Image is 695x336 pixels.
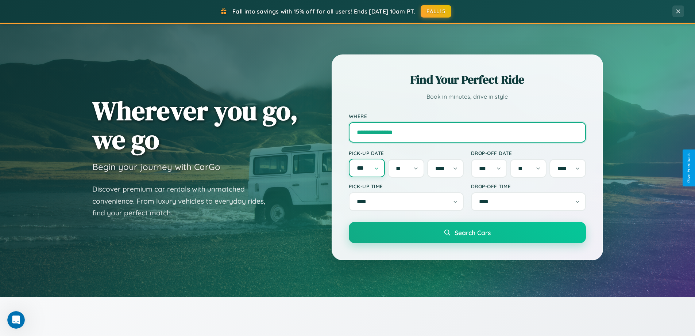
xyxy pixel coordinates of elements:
[92,183,275,219] p: Discover premium car rentals with unmatched convenience. From luxury vehicles to everyday rides, ...
[92,161,220,172] h3: Begin your journey with CarGo
[421,5,451,18] button: FALL15
[455,229,491,237] span: Search Cars
[232,8,415,15] span: Fall into savings with 15% off for all users! Ends [DATE] 10am PT.
[471,150,586,156] label: Drop-off Date
[349,91,586,102] p: Book in minutes, drive in style
[349,113,586,119] label: Where
[349,150,464,156] label: Pick-up Date
[349,183,464,189] label: Pick-up Time
[686,153,691,183] div: Give Feedback
[7,311,25,329] iframe: Intercom live chat
[349,222,586,243] button: Search Cars
[92,96,298,154] h1: Wherever you go, we go
[471,183,586,189] label: Drop-off Time
[349,72,586,88] h2: Find Your Perfect Ride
